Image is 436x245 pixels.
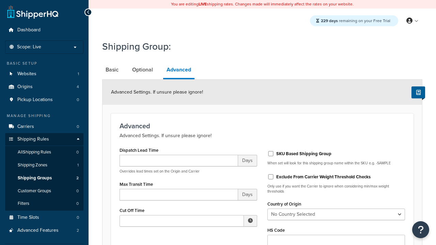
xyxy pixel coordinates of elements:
span: 1 [78,71,79,77]
span: All Shipping Rules [18,149,51,155]
a: AllShipping Rules0 [5,146,83,159]
label: SKU Based Shipping Group [276,151,331,157]
b: LIVE [199,1,207,7]
li: Pickup Locations [5,94,83,106]
a: Dashboard [5,24,83,36]
a: Shipping Rules [5,133,83,146]
span: remaining on your Free Trial [321,18,390,24]
a: Customer Groups0 [5,185,83,197]
li: Customer Groups [5,185,83,197]
span: Shipping Rules [17,136,49,142]
a: Carriers0 [5,120,83,133]
span: 0 [76,188,79,194]
a: Shipping Zones1 [5,159,83,171]
span: Origins [17,84,33,90]
span: Days [238,189,257,200]
a: Optional [129,62,156,78]
span: Pickup Locations [17,97,53,103]
span: Customer Groups [18,188,51,194]
span: 0 [76,149,79,155]
li: Time Slots [5,211,83,224]
li: Origins [5,81,83,93]
span: Advanced Settings. If unsure please ignore! [111,88,203,96]
p: When set will look for this shipping group name within the SKU e.g. -SAMPLE [267,161,405,166]
a: Origins4 [5,81,83,93]
li: Shipping Rules [5,133,83,211]
a: Time Slots0 [5,211,83,224]
div: Manage Shipping [5,113,83,119]
span: Shipping Zones [18,162,47,168]
label: Cut Off Time [120,208,144,213]
label: HS Code [267,228,285,233]
a: Advanced [163,62,194,79]
span: 2 [76,175,79,181]
label: Exclude From Carrier Weight Threshold Checks [276,174,371,180]
a: Websites1 [5,68,83,80]
span: 0 [76,201,79,207]
span: Time Slots [17,215,39,220]
p: Only use if you want the Carrier to ignore when considering min/max weight thresholds [267,184,405,194]
a: Shipping Groups2 [5,172,83,184]
label: Country of Origin [267,201,301,207]
h3: Advanced [120,122,405,130]
p: Advanced Settings. If unsure please ignore! [120,132,405,140]
li: Websites [5,68,83,80]
span: 0 [77,124,79,130]
span: Scope: Live [17,44,41,50]
li: Filters [5,197,83,210]
p: Overrides lead times set on the Origin and Carrier [120,169,257,174]
span: 1 [77,162,79,168]
span: Advanced Features [17,228,59,233]
span: 0 [77,97,79,103]
span: Websites [17,71,36,77]
li: Shipping Zones [5,159,83,171]
h1: Shipping Group: [102,40,414,53]
span: 4 [77,84,79,90]
span: 0 [77,215,79,220]
li: Advanced Features [5,224,83,237]
button: Open Resource Center [412,221,429,238]
li: Shipping Groups [5,172,83,184]
span: Shipping Groups [18,175,52,181]
a: Pickup Locations0 [5,94,83,106]
span: Dashboard [17,27,41,33]
a: Filters0 [5,197,83,210]
li: Carriers [5,120,83,133]
strong: 229 days [321,18,338,24]
span: 2 [77,228,79,233]
span: Filters [18,201,29,207]
label: Dispatch Lead Time [120,148,158,153]
a: Advanced Features2 [5,224,83,237]
a: Basic [102,62,122,78]
label: Max Transit Time [120,182,153,187]
span: Days [238,155,257,166]
div: Basic Setup [5,61,83,66]
span: Carriers [17,124,34,130]
button: Show Help Docs [411,86,425,98]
